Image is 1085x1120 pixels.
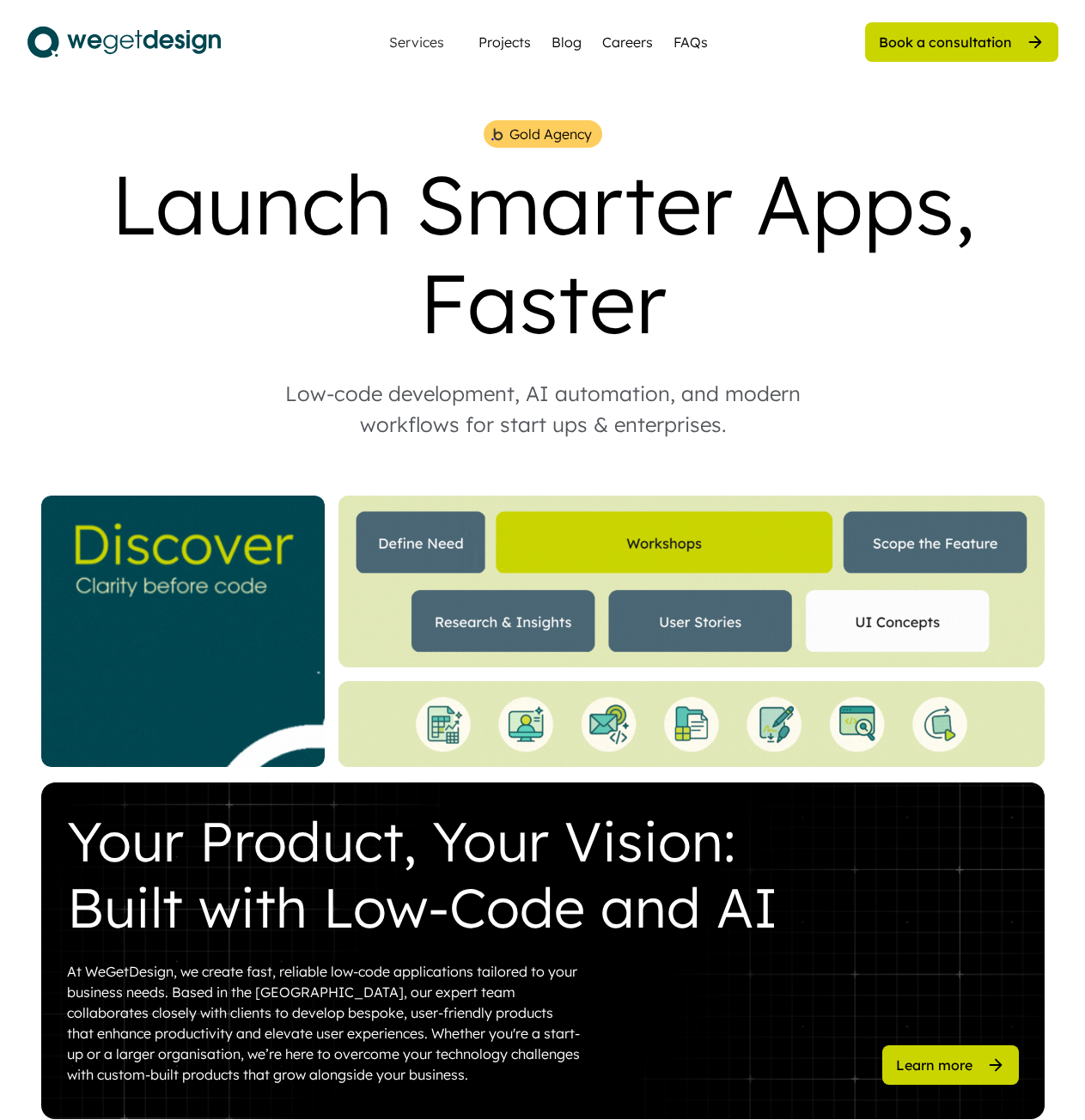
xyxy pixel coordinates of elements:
[251,378,835,440] div: Low-code development, AI automation, and modern workflows for start ups & enterprises.
[879,33,1012,52] div: Book a consultation
[674,32,708,52] a: FAQs
[602,32,653,52] a: Careers
[27,155,1058,352] div: Launch Smarter Apps, Faster
[896,1056,972,1074] div: Learn more
[382,35,451,49] div: Services
[490,126,504,143] img: bubble%201.png
[478,32,531,52] a: Projects
[27,21,221,64] img: logo.svg
[67,808,806,940] div: Your Product, Your Vision: Built with Low-Code and AI
[41,496,325,767] img: _Website%20Square%20V2%20%282%29.gif
[67,961,582,1085] div: At WeGetDesign, we create fast, reliable low-code applications tailored to your business needs. B...
[338,496,1045,667] img: Website%20Landing%20%284%29.gif
[552,32,582,52] a: Blog
[509,124,592,144] div: Gold Agency
[338,681,1045,767] img: Bottom%20Landing%20%281%29.gif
